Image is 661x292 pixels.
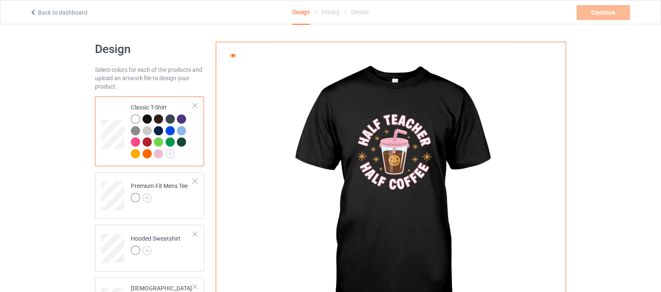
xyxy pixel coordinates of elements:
div: Design [292,0,310,25]
div: Pricing [322,0,339,24]
img: svg+xml;base64,PD94bWwgdmVyc2lvbj0iMS4wIiBlbmNvZGluZz0iVVRGLTgiPz4KPHN2ZyB3aWR0aD0iMjJweCIgaGVpZ2... [166,149,175,158]
div: Hooded Sweatshirt [131,234,181,254]
h1: Design [95,42,204,57]
img: svg+xml;base64,PD94bWwgdmVyc2lvbj0iMS4wIiBlbmNvZGluZz0iVVRGLTgiPz4KPHN2ZyB3aWR0aD0iMjJweCIgaGVpZ2... [143,246,152,255]
div: Hooded Sweatshirt [95,225,204,272]
div: Classic T-Shirt [95,96,204,166]
div: Premium Fit Mens Tee [131,182,188,202]
div: Details [351,0,369,24]
div: Select colors for each of the products and upload an artwork file to design your product. [95,66,204,91]
div: Classic T-Shirt [131,103,193,157]
img: heather_texture.png [131,126,140,135]
a: Back to dashboard [30,9,87,16]
img: svg+xml;base64,PD94bWwgdmVyc2lvbj0iMS4wIiBlbmNvZGluZz0iVVRGLTgiPz4KPHN2ZyB3aWR0aD0iMjJweCIgaGVpZ2... [143,193,152,203]
div: Premium Fit Mens Tee [95,172,204,219]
